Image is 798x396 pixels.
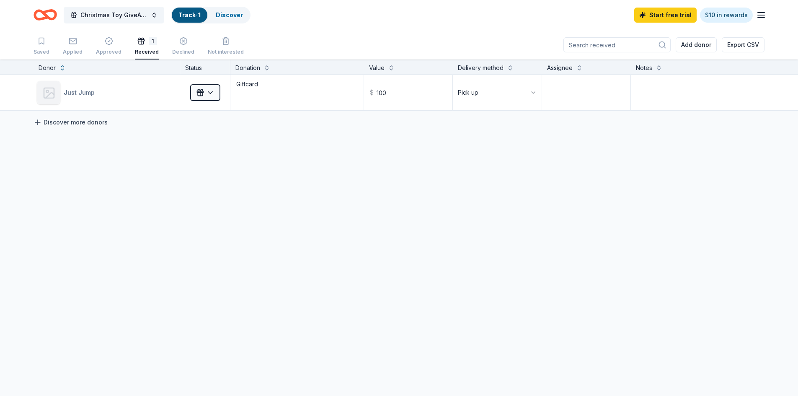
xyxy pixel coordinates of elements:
div: Donor [39,63,56,73]
button: Christmas Toy GiveAway [64,7,164,23]
a: Discover [216,11,243,18]
div: Just Jump [64,88,98,98]
a: Discover more donors [34,117,108,127]
div: Not interested [208,49,244,55]
div: Value [369,63,385,73]
div: Delivery method [458,63,504,73]
button: Add donor [676,37,717,52]
button: Declined [172,34,194,60]
div: Declined [172,49,194,55]
textarea: Giftcard [231,76,363,109]
input: Search received [563,37,671,52]
button: Not interested [208,34,244,60]
div: Received [135,49,159,55]
a: $10 in rewards [700,8,753,23]
div: 1 [149,37,157,45]
div: Status [180,60,230,75]
button: Saved [34,34,49,60]
div: Approved [96,49,121,55]
button: Track· 1Discover [171,7,251,23]
button: Approved [96,34,121,60]
div: Donation [235,63,260,73]
div: Assignee [547,63,573,73]
button: 1Received [135,34,159,60]
span: Christmas Toy GiveAway [80,10,147,20]
button: Export CSV [722,37,764,52]
div: Notes [636,63,652,73]
div: Applied [63,49,83,55]
button: Applied [63,34,83,60]
a: Track· 1 [178,11,201,18]
a: Start free trial [634,8,697,23]
div: Saved [34,49,49,55]
a: Home [34,5,57,25]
